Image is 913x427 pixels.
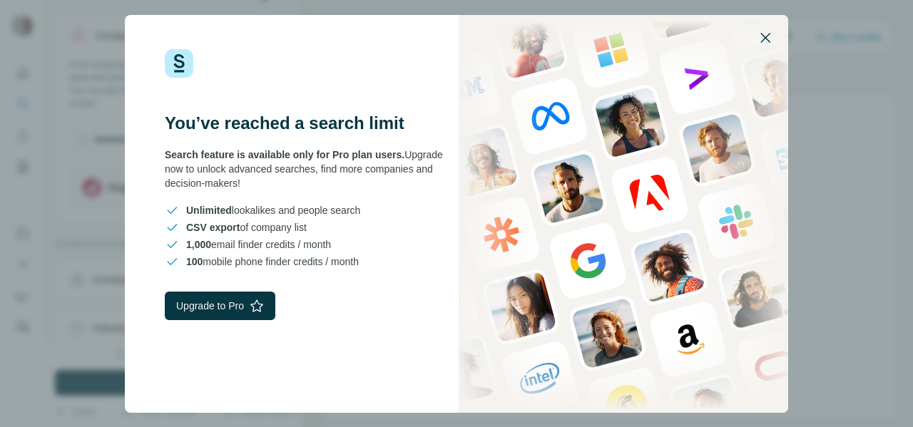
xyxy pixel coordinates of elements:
[165,112,456,135] h3: You’ve reached a search limit
[165,49,193,78] img: Surfe Logo
[186,222,240,233] span: CSV export
[165,292,275,320] button: Upgrade to Pro
[186,237,331,252] span: email finder credits / month
[186,239,211,250] span: 1,000
[165,149,404,160] span: Search feature is available only for Pro plan users.
[186,205,232,216] span: Unlimited
[186,254,359,269] span: mobile phone finder credits / month
[165,148,456,190] div: Upgrade now to unlock advanced searches, find more companies and decision-makers!
[186,203,360,217] span: lookalikes and people search
[459,15,788,413] img: Surfe Stock Photo - showing people and technologies
[186,220,307,235] span: of company list
[186,256,203,267] span: 100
